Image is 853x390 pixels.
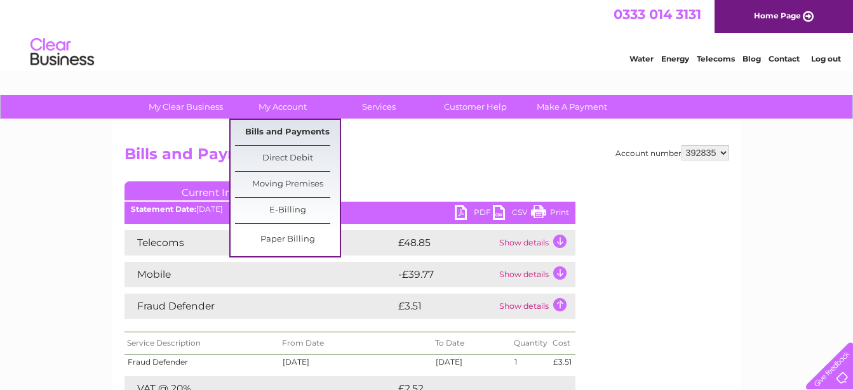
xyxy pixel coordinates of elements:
td: Show details [496,262,575,287]
td: Show details [496,230,575,256]
a: Paper Billing [235,227,340,252]
th: Service Description [124,332,280,354]
a: Bills and Payments [235,120,340,145]
div: Account number [615,145,729,160]
a: My Clear Business [133,95,238,119]
a: CSV [493,205,531,223]
a: Water [629,54,654,63]
td: £3.51 [550,354,575,370]
td: £3.51 [395,294,496,319]
a: 0333 014 3131 [614,6,701,22]
a: Contact [769,54,800,63]
img: logo.png [30,33,95,72]
a: My Account [230,95,335,119]
td: 1 [511,354,550,370]
a: Customer Help [423,95,528,119]
b: Statement Date: [131,204,196,214]
a: Log out [811,54,841,63]
a: E-Billing [235,198,340,223]
a: Current Invoice [124,181,315,200]
a: Blog [742,54,761,63]
td: [DATE] [433,354,512,370]
th: From Date [279,332,432,354]
h2: Bills and Payments [124,145,729,169]
div: Clear Business is a trading name of Verastar Limited (registered in [GEOGRAPHIC_DATA] No. 3667643... [127,7,727,62]
a: Telecoms [697,54,735,63]
a: Energy [661,54,689,63]
a: PDF [455,205,493,223]
a: Moving Premises [235,172,340,197]
td: Telecoms [124,230,395,256]
td: Show details [496,294,575,319]
td: Fraud Defender [124,354,280,370]
th: Cost [550,332,575,354]
td: -£39.77 [395,262,496,287]
a: Services [326,95,431,119]
a: Direct Debit [235,146,340,171]
th: To Date [433,332,512,354]
div: [DATE] [124,205,575,214]
a: Print [531,205,569,223]
th: Quantity [511,332,550,354]
td: Fraud Defender [124,294,395,319]
td: £48.85 [395,230,496,256]
td: [DATE] [279,354,432,370]
a: Make A Payment [520,95,624,119]
td: Mobile [124,262,395,287]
